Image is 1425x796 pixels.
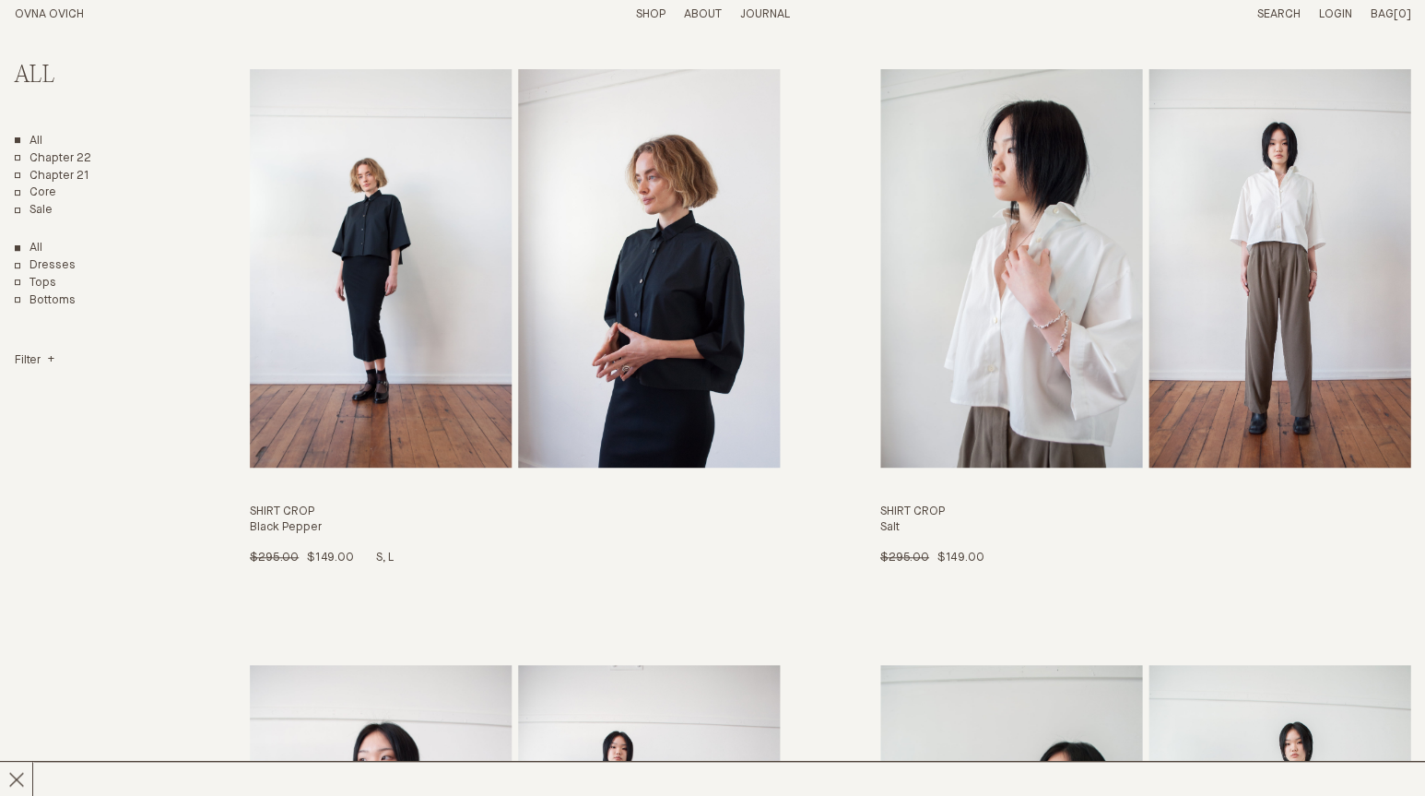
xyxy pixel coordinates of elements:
[1256,8,1300,20] a: Search
[250,505,781,520] h3: Shirt Crop
[15,134,42,149] a: All
[15,241,42,256] a: Show All
[250,69,512,468] img: Shirt Crop
[880,505,1411,520] h3: Shirt Crop
[15,293,76,309] a: Bottoms
[15,8,84,20] a: Home
[936,552,983,564] span: $149.00
[250,520,781,536] h4: Black Pepper
[739,8,789,20] a: Journal
[880,69,1411,565] a: Shirt Crop
[683,7,721,23] summary: About
[15,276,56,291] a: Tops
[15,203,53,219] a: Sale
[880,552,929,564] span: $295.00
[15,353,54,369] summary: Filter
[15,185,56,201] a: Core
[250,552,299,564] span: $295.00
[880,520,1411,536] h4: Salt
[635,8,665,20] a: Shop
[1318,8,1351,20] a: Login
[15,258,76,274] a: Dresses
[307,552,354,564] span: $149.00
[1393,8,1410,20] span: [0]
[250,69,781,565] a: Shirt Crop
[15,63,176,89] h2: All
[880,69,1142,468] img: Shirt Crop
[1370,8,1393,20] span: Bag
[15,169,89,184] a: Chapter 21
[388,552,394,564] span: L
[376,552,388,564] span: S
[15,151,91,167] a: Chapter 22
